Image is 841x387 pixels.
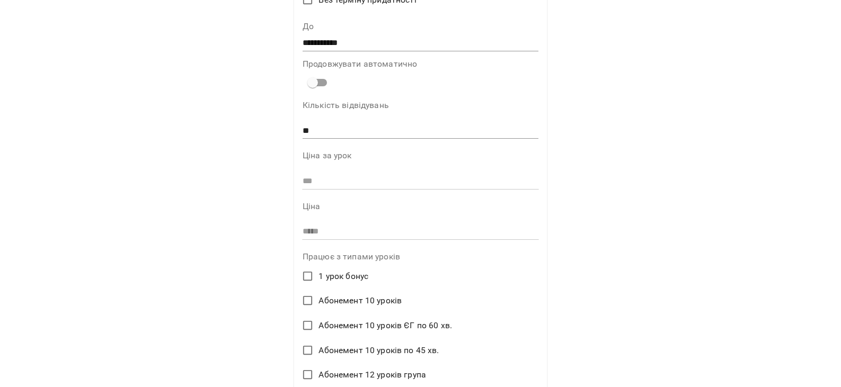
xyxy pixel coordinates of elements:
[303,202,538,211] label: Ціна
[303,151,538,160] label: Ціна за урок
[318,319,452,332] span: Абонемент 10 уроків ЄГ по 60 хв.
[318,270,368,283] span: 1 урок бонус
[303,253,538,261] label: Працює з типами уроків
[303,101,538,110] label: Кількість відвідувань
[303,22,538,31] label: До
[303,60,538,68] label: Продовжувати автоматично
[318,368,426,381] span: Абонемент 12 уроків група
[318,294,402,307] span: Абонемент 10 уроків
[318,344,439,357] span: Абонемент 10 уроків по 45 хв.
